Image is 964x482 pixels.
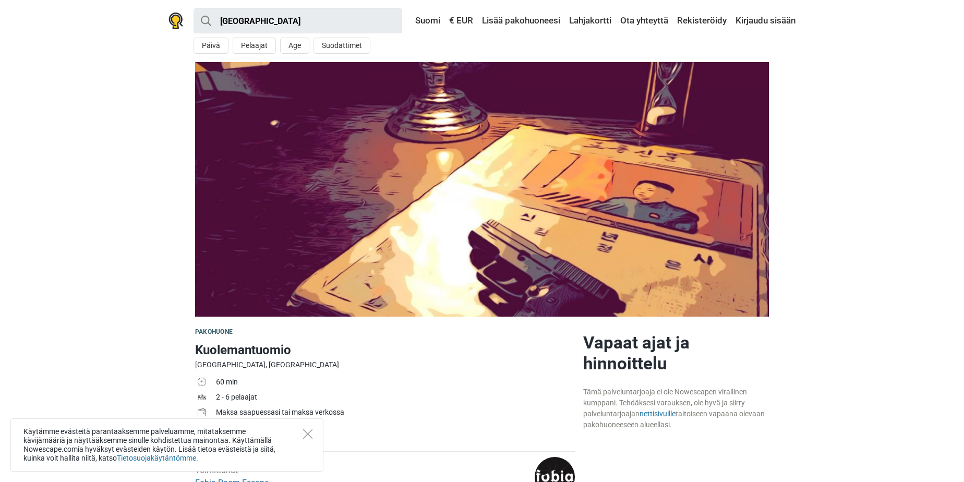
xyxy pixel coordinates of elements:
div: Käytämme evästeitä parantaaksemme palveluamme, mitataksemme kävijämääriä ja näyttääksemme sinulle... [10,418,323,472]
div: Maksa saapuessasi tai maksa verkossa [216,407,575,418]
button: Suodattimet [314,38,370,54]
a: Lahjakortti [567,11,614,30]
a: Kirjaudu sisään [733,11,796,30]
td: 2 - 6 pelaajat [216,391,575,406]
img: Suomi [408,17,415,25]
button: Päivä [194,38,228,54]
input: kokeile “London” [194,8,402,33]
button: Pelaajat [233,38,276,54]
div: [GEOGRAPHIC_DATA], [GEOGRAPHIC_DATA] [195,359,575,370]
td: 60 min [216,376,575,391]
button: Age [280,38,309,54]
a: € EUR [447,11,476,30]
h1: Kuolemantuomio [195,341,575,359]
a: Suomi [405,11,443,30]
div: Tämä palveluntarjoaja ei ole Nowescapen virallinen kumppani. Tehdäksesi varauksen, ole hyvä ja si... [583,387,769,430]
a: Rekisteröidy [674,11,729,30]
span: Pakohuone [195,328,233,335]
button: Close [303,429,312,439]
img: Kuolemantuomio photo 1 [195,62,769,317]
a: Ota yhteyttä [618,11,671,30]
a: Lisää pakohuoneesi [479,11,563,30]
a: Tietosuojakäytäntömme [117,454,196,462]
h2: Vapaat ajat ja hinnoittelu [583,332,769,374]
img: Nowescape logo [168,13,183,29]
a: nettisivuille [640,409,676,418]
